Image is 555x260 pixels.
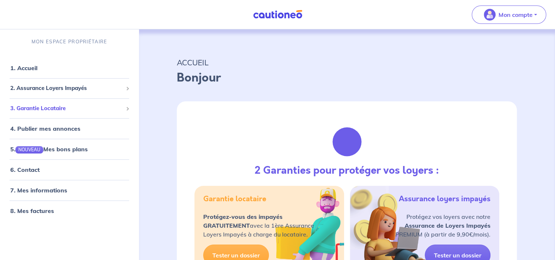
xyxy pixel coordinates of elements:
[10,187,67,194] a: 7. Mes informations
[484,9,496,21] img: illu_account_valid_menu.svg
[10,207,54,214] a: 8. Mes factures
[32,38,107,45] p: MON ESPACE PROPRIÉTAIRE
[395,212,490,239] p: Protégez vos loyers avec notre PREMIUM (à partir de 9,90€/mois).
[3,61,136,75] div: 1. Accueil
[3,142,136,156] div: 5.NOUVEAUMes bons plans
[327,122,367,162] img: justif-loupe
[3,162,136,177] div: 6. Contact
[3,81,136,95] div: 2. Assurance Loyers Impayés
[255,165,439,177] h3: 2 Garanties pour protéger vos loyers :
[10,104,123,113] span: 3. Garantie Locataire
[3,183,136,198] div: 7. Mes informations
[10,84,123,93] span: 2. Assurance Loyers Impayés
[3,203,136,218] div: 8. Mes factures
[10,145,88,153] a: 5.NOUVEAUMes bons plans
[177,56,517,69] p: ACCUEIL
[399,195,490,203] h5: Assurance loyers impayés
[10,64,37,72] a: 1. Accueil
[10,125,80,132] a: 4. Publier mes annonces
[3,121,136,136] div: 4. Publier mes annonces
[203,213,282,229] strong: Protégez-vous des impayés GRATUITEMENT
[177,69,517,87] p: Bonjour
[472,6,546,24] button: illu_account_valid_menu.svgMon compte
[3,101,136,116] div: 3. Garantie Locataire
[499,10,533,19] p: Mon compte
[10,166,40,173] a: 6. Contact
[250,10,305,19] img: Cautioneo
[203,212,314,239] p: avec la 1ère Assurance Loyers Impayés à charge du locataire.
[203,195,266,203] h5: Garantie locataire
[405,222,490,229] strong: Assurance de Loyers Impayés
